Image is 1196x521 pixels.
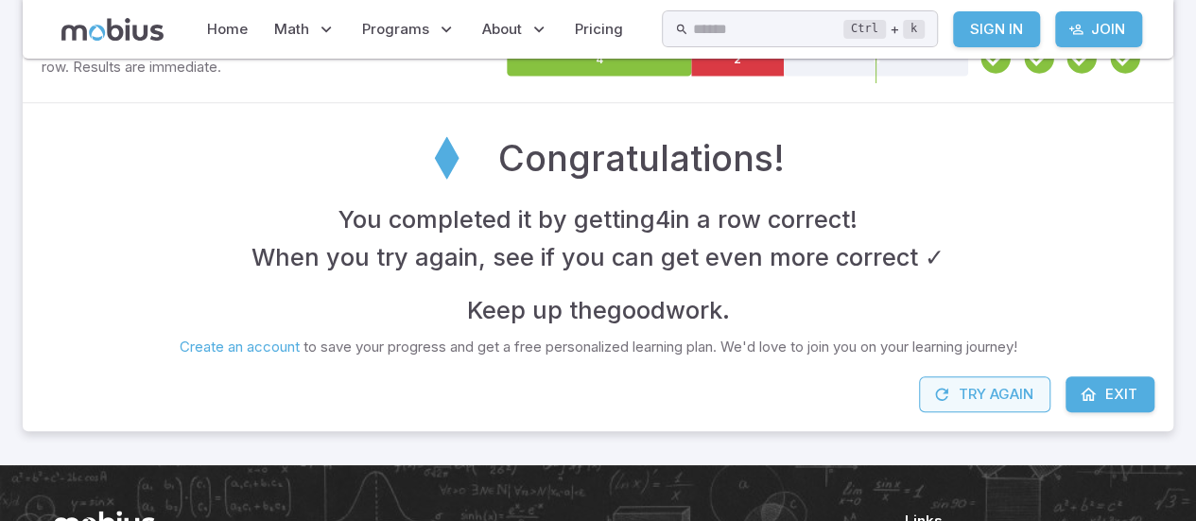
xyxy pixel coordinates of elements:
a: Create an account [180,338,300,356]
kbd: Ctrl [843,20,886,39]
h4: Keep up the good work . [467,291,730,329]
h2: Congratulations! [498,131,785,184]
a: Join [1055,11,1142,47]
p: to save your progress and get a free personalized learning plan. We'd love to join you on your le... [180,337,1017,357]
h4: You completed it by getting 4 in a row correct ! [338,200,858,238]
h4: When you try again, see if you can get even more correct ✓ [251,238,945,276]
span: About [482,19,522,40]
button: Try Again [919,376,1050,412]
div: + [843,18,925,41]
a: Exit [1066,376,1154,412]
span: Exit [1105,384,1137,405]
a: Sign In [953,11,1040,47]
span: Programs [362,19,429,40]
a: Pricing [569,8,629,51]
kbd: k [903,20,925,39]
a: Home [201,8,253,51]
span: Math [274,19,309,40]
